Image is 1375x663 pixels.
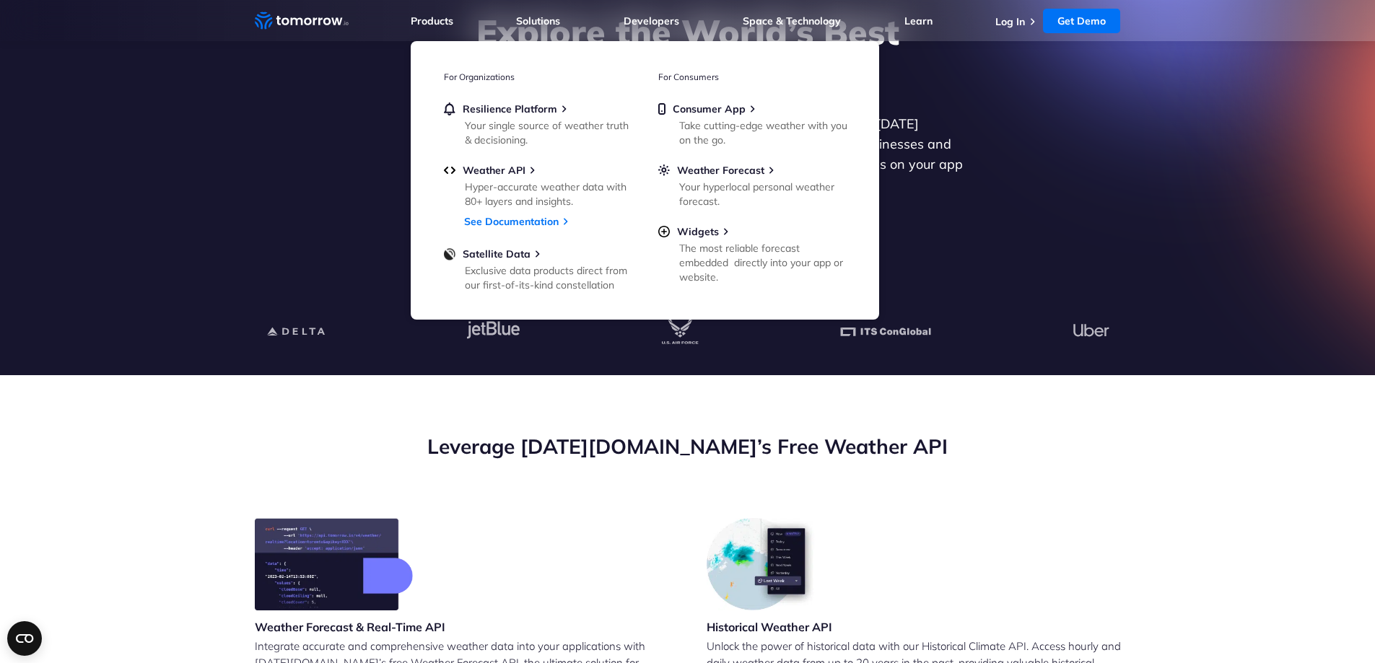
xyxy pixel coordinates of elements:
[743,14,841,27] a: Space & Technology
[411,14,453,27] a: Products
[624,14,679,27] a: Developers
[255,433,1121,460] h2: Leverage [DATE][DOMAIN_NAME]’s Free Weather API
[995,15,1025,28] a: Log In
[465,263,633,292] div: Exclusive data products direct from our first-of-its-kind constellation
[409,114,966,195] p: Get reliable and precise weather data through our free API. Count on [DATE][DOMAIN_NAME] for quic...
[516,14,560,27] a: Solutions
[409,10,966,97] h1: Explore the World’s Best Weather API
[658,102,846,144] a: Consumer AppTake cutting-edge weather with you on the go.
[255,619,445,635] h3: Weather Forecast & Real-Time API
[904,14,933,27] a: Learn
[673,102,746,115] span: Consumer App
[255,10,349,32] a: Home link
[677,225,719,238] span: Widgets
[444,71,632,82] h3: For Organizations
[658,71,846,82] h3: For Consumers
[444,164,455,177] img: api.svg
[463,102,557,115] span: Resilience Platform
[679,241,847,284] div: The most reliable forecast embedded directly into your app or website.
[658,225,846,281] a: WidgetsThe most reliable forecast embedded directly into your app or website.
[444,102,632,144] a: Resilience PlatformYour single source of weather truth & decisioning.
[444,102,455,115] img: bell.svg
[464,215,559,228] a: See Documentation
[444,164,632,206] a: Weather APIHyper-accurate weather data with 80+ layers and insights.
[677,164,764,177] span: Weather Forecast
[658,102,665,115] img: mobile.svg
[463,247,531,260] span: Satellite Data
[679,180,847,208] div: Your hyperlocal personal weather forecast.
[465,180,633,208] div: Hyper-accurate weather data with 80+ layers and insights.
[463,164,525,177] span: Weather API
[7,621,42,656] button: Open CMP widget
[679,118,847,147] div: Take cutting-edge weather with you on the go.
[465,118,633,147] div: Your single source of weather truth & decisioning.
[658,164,670,177] img: sun.svg
[444,247,632,289] a: Satellite DataExclusive data products direct from our first-of-its-kind constellation
[1043,9,1120,33] a: Get Demo
[658,164,846,206] a: Weather ForecastYour hyperlocal personal weather forecast.
[707,619,832,635] h3: Historical Weather API
[444,247,455,260] img: satellite-data-menu.png
[658,225,670,238] img: plus-circle.svg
